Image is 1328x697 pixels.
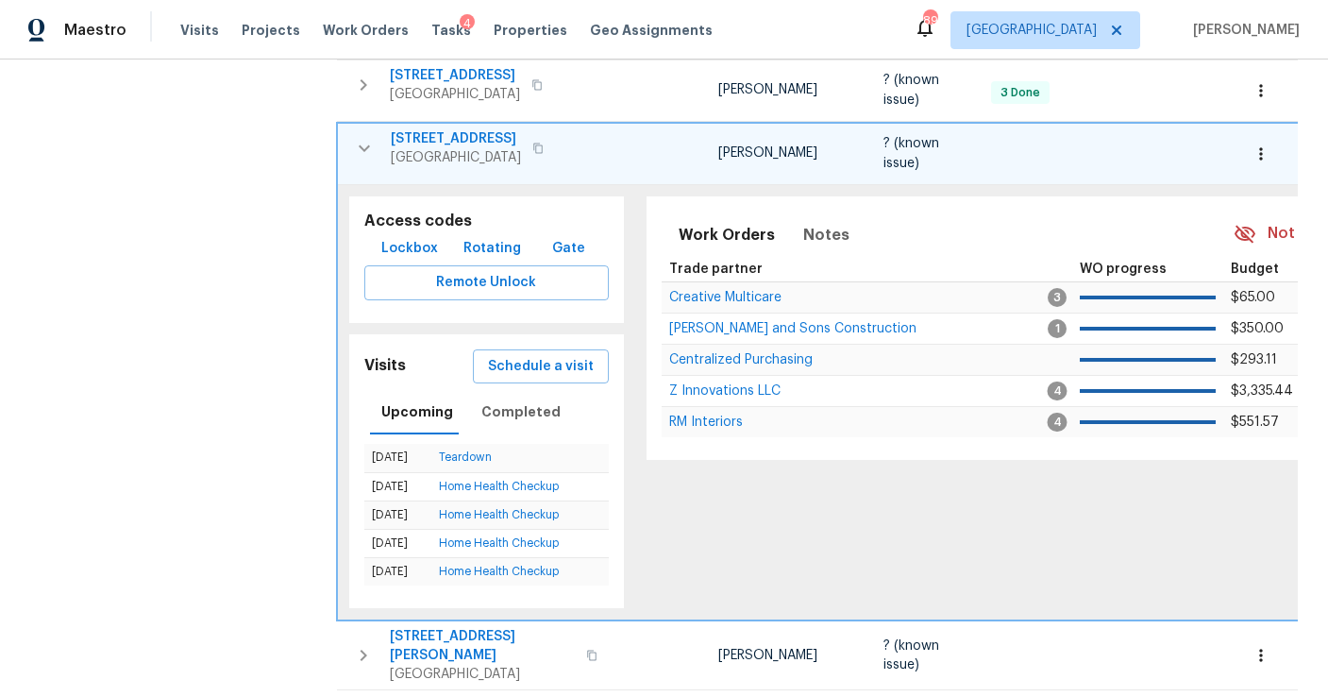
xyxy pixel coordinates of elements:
span: Visits [180,21,219,40]
span: $551.57 [1231,416,1279,429]
span: Work Orders [323,21,409,40]
span: [PERSON_NAME] and Sons Construction [669,322,916,335]
h5: Visits [364,356,406,376]
span: [STREET_ADDRESS] [391,129,521,148]
span: 4 [1048,413,1067,432]
a: Home Health Checkup [439,509,559,520]
span: Properties [494,21,567,40]
span: [GEOGRAPHIC_DATA] [391,148,521,167]
td: [DATE] [364,501,431,529]
span: Trade partner [669,263,763,276]
span: [GEOGRAPHIC_DATA] [390,85,520,104]
span: [GEOGRAPHIC_DATA] [967,21,1097,40]
span: Tasks [431,24,471,37]
a: [PERSON_NAME] and Sons Construction [669,323,916,334]
span: [PERSON_NAME] [1185,21,1300,40]
span: $293.11 [1231,353,1277,366]
span: [PERSON_NAME] [718,83,817,96]
div: 89 [923,11,936,30]
td: [DATE] [364,444,431,472]
span: RM Interiors [669,416,743,429]
span: Upcoming [381,400,453,424]
h5: Access codes [364,212,609,231]
span: Creative Multicare [669,291,782,304]
td: [DATE] [364,529,431,557]
span: Gate [546,237,591,261]
a: Creative Multicare [669,292,782,303]
td: [DATE] [364,557,431,586]
span: Z Innovations LLC [669,384,781,398]
a: Home Health Checkup [439,566,559,577]
span: Budget [1231,263,1279,276]
button: Lockbox [374,231,445,266]
span: $65.00 [1231,291,1275,304]
a: Z Innovations LLC [669,385,781,397]
span: 3 Done [993,85,1048,101]
span: [STREET_ADDRESS][PERSON_NAME] [390,627,575,665]
span: Work Orders [679,222,775,248]
span: [PERSON_NAME] [718,146,817,160]
span: Notes [803,222,849,248]
a: Teardown [439,451,492,463]
span: 3 [1048,288,1067,307]
span: Completed [481,400,561,424]
a: Centralized Purchasing [669,354,813,365]
span: [GEOGRAPHIC_DATA] [390,665,575,684]
button: Schedule a visit [473,349,609,384]
span: Rotating [463,237,521,261]
span: Remote Unlock [379,271,594,295]
span: [STREET_ADDRESS] [390,66,520,85]
a: Home Health Checkup [439,537,559,549]
span: ? (known issue) [883,639,939,671]
span: 4 [1048,382,1067,400]
span: WO progress [1080,263,1167,276]
button: Rotating [456,231,529,266]
span: Schedule a visit [488,355,594,379]
span: Maestro [64,21,126,40]
a: RM Interiors [669,416,743,428]
span: 1 [1048,319,1067,338]
a: Home Health Checkup [439,481,559,492]
span: Geo Assignments [590,21,713,40]
span: [PERSON_NAME] [718,649,817,662]
span: $3,335.44 [1231,384,1293,398]
span: ? (known issue) [883,74,939,106]
button: Remote Unlock [364,265,609,300]
span: Projects [242,21,300,40]
td: [DATE] [364,472,431,501]
span: Lockbox [381,237,438,261]
span: Centralized Purchasing [669,353,813,366]
span: $350.00 [1231,322,1284,335]
span: ? (known issue) [883,137,939,169]
div: 4 [460,14,475,33]
button: Gate [538,231,598,266]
